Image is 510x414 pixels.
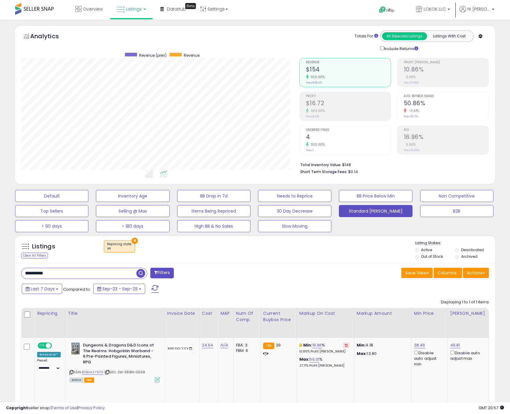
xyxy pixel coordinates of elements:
span: 2025-10-7 20:57 GMT [479,405,504,411]
span: Profit [306,95,391,98]
strong: Max: [357,351,367,356]
h2: $16.72 [306,100,391,108]
a: 16.96 [312,342,322,348]
button: Default [15,190,88,202]
button: Filters [150,268,174,278]
span: Ordered Items [306,128,391,132]
b: Total Inventory Value: [300,162,341,167]
a: 49.81 [450,342,460,348]
span: Overview [83,6,103,12]
div: Num of Comp. [236,310,258,323]
span: Profit [PERSON_NAME] [404,61,489,64]
span: Revenue (prev) [139,53,167,58]
span: Avg. Buybox Share [404,95,489,98]
a: 38.49 [414,342,425,348]
small: 300.00% [309,75,325,79]
span: Revenue [184,53,199,58]
button: > 90 days [15,220,88,232]
button: Listings With Cost [427,32,472,40]
button: High BB & No Sales [177,220,250,232]
a: 24.64 [202,342,213,348]
div: Totals For [355,33,378,39]
th: The percentage added to the cost of goods (COGS) that forms the calculator for Min & Max prices. [297,308,354,338]
span: Compared to: [63,286,91,292]
button: Top Sellers [15,205,88,217]
div: FBM: 6 [236,348,256,353]
div: Min Price [414,310,445,317]
small: 300.00% [309,142,325,147]
b: Max: [299,356,310,362]
a: Help [374,2,406,20]
label: Out of Stock [421,254,443,259]
div: Include Returns [376,45,426,52]
p: 10.86% Profit [PERSON_NAME] [299,349,349,354]
button: 30 Day Decrease [258,205,331,217]
div: Cost [202,310,215,317]
button: Last 7 Days [22,284,62,294]
a: Hi [PERSON_NAME] [460,6,494,20]
span: Hi [PERSON_NAME] [467,6,490,12]
a: 56.01 [310,356,319,362]
button: Selling @ Max [96,205,169,217]
small: 0.00% [404,75,416,79]
a: N/A [220,342,228,348]
button: All Selected Listings [382,32,427,40]
li: $148 [300,161,484,168]
div: Disable auto adjust min [414,349,443,367]
div: [PERSON_NAME] [450,310,486,317]
span: FBA [84,378,94,383]
div: Amazon AI * [37,352,61,357]
span: | SKU: 2M-388N-GS9B [104,370,145,374]
small: Prev: $38.49 [306,81,322,84]
div: Displaying 1 to 1 of 1 items [441,299,489,305]
div: Tooltip anchor [185,3,196,9]
strong: Copyright [6,405,28,411]
h2: $154 [306,66,391,74]
div: Current Buybox Price [263,310,294,323]
span: Listings [126,6,142,12]
small: Prev: 1 [306,148,314,152]
h2: 10.86% [404,66,489,74]
h2: 16.96% [404,134,489,142]
button: Needs to Reprice [258,190,331,202]
h5: Listings [32,242,55,251]
div: Markup on Cost [299,310,352,317]
a: B0BH4ZY97G [82,370,104,375]
div: % [299,357,349,368]
button: Columns [434,268,462,278]
button: Non Competitive [420,190,493,202]
span: DataHub [167,6,186,12]
button: BB Drop in 7d [177,190,250,202]
label: Deactivated [461,247,484,252]
h2: 50.86% [404,100,489,108]
small: Prev: 16.96% [404,148,419,152]
span: Repricing state : [107,242,132,251]
div: ASIN: [69,343,160,382]
button: Slow Moving [258,220,331,232]
p: Listing States: [415,240,495,246]
a: Terms of Use [52,405,77,411]
small: -0.61% [406,109,419,113]
span: Last 7 Days [31,286,55,292]
span: All listings currently available for purchase on Amazon [69,378,83,383]
span: ON [38,343,46,348]
div: on [107,246,132,251]
button: Items Being Repriced [177,205,250,217]
button: Actions [463,268,489,278]
b: Min: [303,342,312,348]
p: 4.18 [357,343,407,348]
div: Repricing [37,310,63,317]
small: Prev: $4.18 [306,115,319,118]
h5: Analytics [30,32,71,42]
button: × [132,238,138,244]
button: Standard [PERSON_NAME] [339,205,412,217]
button: Sep-23 - Sep-29 [93,284,145,294]
b: Short Term Storage Fees: [300,169,347,174]
small: 0.00% [404,142,416,147]
button: B2B [420,205,493,217]
p: 27.71% Profit [PERSON_NAME] [299,364,349,368]
div: Preset: [37,359,61,372]
small: Prev: 51.17% [404,115,418,118]
p: 13.80 [357,351,407,356]
span: LOKOK LLC [424,6,446,12]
